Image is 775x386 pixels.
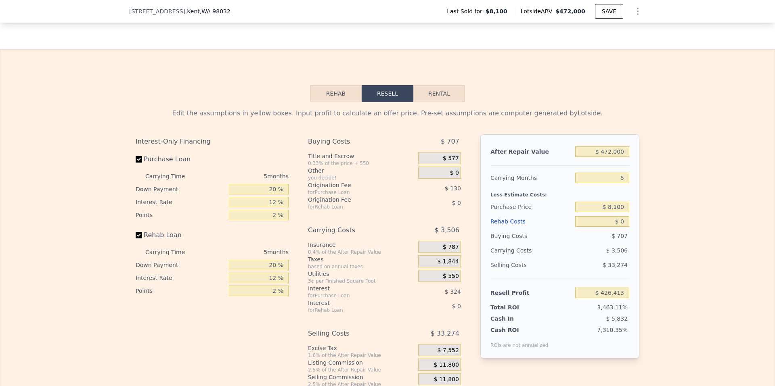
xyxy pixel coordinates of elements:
span: $ 33,274 [431,326,459,341]
div: Selling Commission [308,373,415,381]
span: $ 1,844 [437,258,459,265]
span: Lotside ARV [521,7,555,15]
span: $ 0 [452,303,461,309]
span: $ 577 [443,155,459,162]
span: , Kent [185,7,230,15]
div: Down Payment [136,259,226,271]
span: $ 0 [452,200,461,206]
div: 0.4% of the After Repair Value [308,249,415,255]
div: Origination Fee [308,181,398,189]
div: 2.5% of the After Repair Value [308,367,415,373]
div: Buying Costs [308,134,398,149]
button: Rehab [310,85,362,102]
span: , WA 98032 [200,8,230,15]
div: Resell Profit [490,286,572,300]
div: Excise Tax [308,344,415,352]
div: Selling Costs [308,326,398,341]
span: $ 11,800 [434,376,459,383]
div: Carrying Costs [308,223,398,238]
span: [STREET_ADDRESS] [129,7,185,15]
div: Down Payment [136,183,226,196]
div: 0.33% of the price + 550 [308,160,415,167]
div: 5 months [201,246,289,259]
input: Purchase Loan [136,156,142,163]
div: Edit the assumptions in yellow boxes. Input profit to calculate an offer price. Pre-set assumptio... [136,108,639,118]
div: 3¢ per Finished Square Foot [308,278,415,284]
span: 3,463.11% [597,304,628,311]
div: Taxes [308,255,415,263]
div: Selling Costs [490,258,572,272]
span: $ 0 [450,169,459,177]
div: Interest Rate [136,271,226,284]
div: for Rehab Loan [308,307,398,313]
div: After Repair Value [490,144,572,159]
div: 5 months [201,170,289,183]
div: Title and Escrow [308,152,415,160]
span: $ 11,800 [434,361,459,369]
div: Carrying Costs [490,243,541,258]
div: Less Estimate Costs: [490,185,629,200]
span: $ 324 [445,288,461,295]
span: $ 787 [443,244,459,251]
div: Carrying Months [490,171,572,185]
label: Rehab Loan [136,228,226,242]
button: Rental [413,85,465,102]
div: Interest [308,284,398,292]
span: $8,100 [486,7,507,15]
div: Carrying Time [145,170,198,183]
div: Other [308,167,415,175]
button: SAVE [595,4,623,19]
div: Rehab Costs [490,214,572,229]
div: Total ROI [490,303,541,311]
div: Interest-Only Financing [136,134,289,149]
div: for Purchase Loan [308,292,398,299]
div: Buying Costs [490,229,572,243]
div: based on annual taxes [308,263,415,270]
input: Rehab Loan [136,232,142,238]
span: $ 707 [441,134,459,149]
div: Origination Fee [308,196,398,204]
div: Cash ROI [490,326,549,334]
span: Last Sold for [447,7,486,15]
div: you decide! [308,175,415,181]
div: for Rehab Loan [308,204,398,210]
span: $ 550 [443,273,459,280]
span: $ 707 [612,233,628,239]
div: Cash In [490,315,541,323]
span: $ 7,552 [437,347,459,354]
span: $ 5,832 [606,315,628,322]
div: ROIs are not annualized [490,334,549,348]
span: $ 33,274 [603,262,628,268]
button: Show Options [630,3,646,19]
button: Resell [362,85,413,102]
label: Purchase Loan [136,152,226,167]
div: Points [136,284,226,297]
div: Insurance [308,241,415,249]
div: Points [136,209,226,221]
span: $ 3,506 [435,223,459,238]
span: $ 130 [445,185,461,192]
span: $ 3,506 [606,247,628,254]
div: 1.6% of the After Repair Value [308,352,415,359]
span: 7,310.35% [597,327,628,333]
div: for Purchase Loan [308,189,398,196]
div: Purchase Price [490,200,572,214]
span: $472,000 [555,8,585,15]
div: Carrying Time [145,246,198,259]
div: Utilities [308,270,415,278]
div: Interest Rate [136,196,226,209]
div: Listing Commission [308,359,415,367]
div: Interest [308,299,398,307]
